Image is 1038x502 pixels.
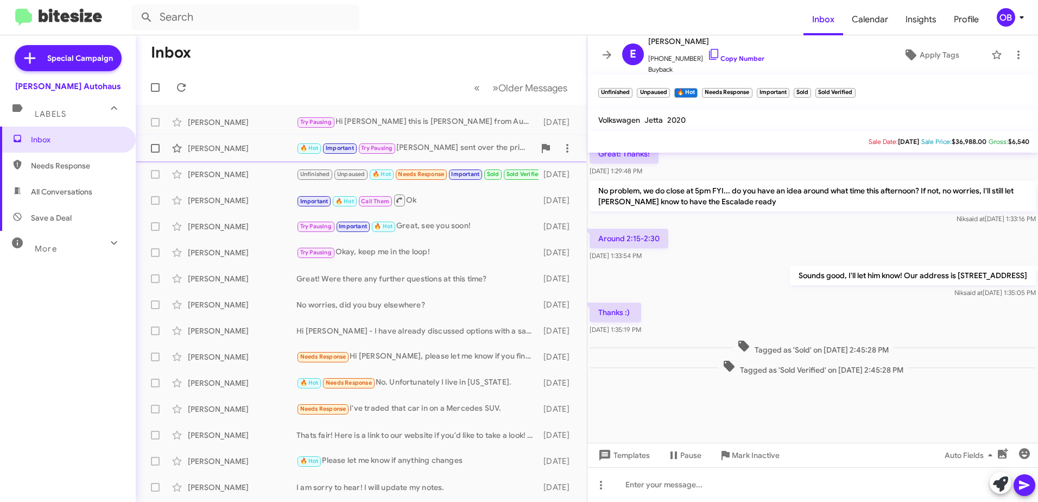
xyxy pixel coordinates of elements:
[398,171,444,178] span: Needs Response
[300,249,332,256] span: Try Pausing
[296,220,539,233] div: Great, see you soon!
[300,405,346,412] span: Needs Response
[790,266,1036,285] p: Sounds good, I'll let him know! Our address is [STREET_ADDRESS]
[300,118,332,125] span: Try Pausing
[300,353,346,360] span: Needs Response
[326,145,354,152] span: Important
[374,223,393,230] span: 🔥 Hot
[296,246,539,259] div: Okay, keep me in the loop!
[474,81,480,95] span: «
[794,88,811,98] small: Sold
[188,143,296,154] div: [PERSON_NAME]
[188,325,296,336] div: [PERSON_NAME]
[296,430,539,441] div: Thats fair! Here is a link to our website if you'd like to take a look! [URL][DOMAIN_NAME]
[451,171,479,178] span: Important
[35,109,66,119] span: Labels
[667,115,686,125] span: 2020
[15,81,121,92] div: [PERSON_NAME] Autohaus
[300,145,319,152] span: 🔥 Hot
[590,229,668,248] p: Around 2:15-2:30
[957,215,1036,223] span: Nik [DATE] 1:33:16 PM
[539,117,578,128] div: [DATE]
[300,223,332,230] span: Try Pausing
[372,171,391,178] span: 🔥 Hot
[188,247,296,258] div: [PERSON_NAME]
[15,45,122,71] a: Special Campaign
[300,457,319,465] span: 🔥 Hot
[296,482,539,493] div: I am sorry to hear! I will update my notes.
[539,378,578,388] div: [DATE]
[964,288,983,297] span: said at
[188,404,296,415] div: [PERSON_NAME]
[498,82,567,94] span: Older Messages
[188,482,296,493] div: [PERSON_NAME]
[1008,137,1029,146] span: $6,540
[952,137,986,146] span: $36,988.00
[507,171,542,178] span: Sold Verified
[188,352,296,362] div: [PERSON_NAME]
[803,4,843,35] a: Inbox
[47,53,113,64] span: Special Campaign
[843,4,897,35] a: Calendar
[954,288,1036,297] span: Nik [DATE] 1:35:05 PM
[188,273,296,284] div: [PERSON_NAME]
[188,299,296,310] div: [PERSON_NAME]
[188,430,296,441] div: [PERSON_NAME]
[637,88,669,98] small: Unpaused
[539,325,578,336] div: [DATE]
[898,137,919,146] span: [DATE]
[648,64,764,75] span: Buyback
[989,137,1008,146] span: Gross:
[188,169,296,180] div: [PERSON_NAME]
[326,379,372,386] span: Needs Response
[539,482,578,493] div: [DATE]
[590,325,641,334] span: [DATE] 1:35:19 PM
[815,88,855,98] small: Sold Verified
[718,360,908,375] span: Tagged as 'Sold Verified' on [DATE] 2:45:28 PM
[590,252,642,260] span: [DATE] 1:33:54 PM
[296,299,539,310] div: No worries, did you buy elsewhere?
[539,169,578,180] div: [DATE]
[296,116,539,128] div: Hi [PERSON_NAME] this is [PERSON_NAME] from Audi Sylvania, we just got a new 2025 All-new Q5 blue...
[598,88,632,98] small: Unfinished
[674,88,698,98] small: 🔥 Hot
[487,171,499,178] span: Sold
[936,445,1005,465] button: Auto Fields
[361,198,389,205] span: Call Them
[468,77,574,99] nav: Page navigation example
[188,195,296,206] div: [PERSON_NAME]
[188,378,296,388] div: [PERSON_NAME]
[188,117,296,128] div: [PERSON_NAME]
[966,215,985,223] span: said at
[188,221,296,232] div: [PERSON_NAME]
[336,198,354,205] span: 🔥 Hot
[296,350,539,363] div: Hi [PERSON_NAME], please let me know if you find car with the following features. 2024 to 25, gle...
[630,46,636,63] span: E
[997,8,1015,27] div: OB
[296,193,539,207] div: Ok
[300,171,330,178] span: Unfinished
[897,4,945,35] a: Insights
[707,54,764,62] a: Copy Number
[988,8,1026,27] button: OB
[300,379,319,386] span: 🔥 Hot
[539,430,578,441] div: [DATE]
[337,171,365,178] span: Unpaused
[296,376,539,389] div: No. Unfortunately I live in [US_STATE].
[539,352,578,362] div: [DATE]
[733,340,893,355] span: Tagged as 'Sold' on [DATE] 2:45:28 PM
[921,137,952,146] span: Sale Price:
[598,115,640,125] span: Volkswagen
[296,142,535,154] div: [PERSON_NAME] sent over the pricing, how does it look? 1.9% financing for 36 months fyi. its a gr...
[539,221,578,232] div: [DATE]
[732,445,780,465] span: Mark Inactive
[131,4,359,30] input: Search
[539,404,578,415] div: [DATE]
[300,198,328,205] span: Important
[296,168,539,180] div: Thanks :)
[648,35,764,48] span: [PERSON_NAME]
[296,325,539,336] div: Hi [PERSON_NAME] - I have already discussed options with a sales associate and have decided to st...
[644,115,663,125] span: Jetta
[31,186,92,197] span: All Conversations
